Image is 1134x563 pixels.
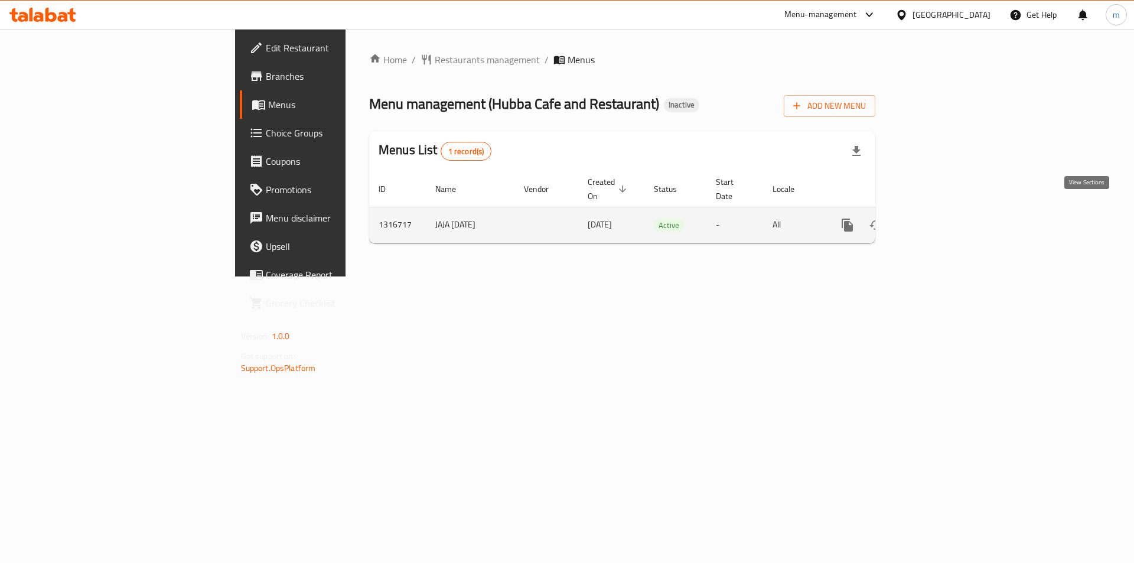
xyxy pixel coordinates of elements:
[441,142,492,161] div: Total records count
[240,34,425,62] a: Edit Restaurant
[654,219,684,232] span: Active
[266,183,415,197] span: Promotions
[369,53,875,67] nav: breadcrumb
[379,182,401,196] span: ID
[421,53,540,67] a: Restaurants management
[862,211,890,239] button: Change Status
[268,97,415,112] span: Menus
[266,296,415,310] span: Grocery Checklist
[664,98,699,112] div: Inactive
[266,239,415,253] span: Upsell
[824,171,956,207] th: Actions
[773,182,810,196] span: Locale
[272,328,290,344] span: 1.0.0
[784,95,875,117] button: Add New Menu
[266,126,415,140] span: Choice Groups
[240,62,425,90] a: Branches
[240,289,425,317] a: Grocery Checklist
[240,119,425,147] a: Choice Groups
[240,147,425,175] a: Coupons
[369,171,956,243] table: enhanced table
[654,182,692,196] span: Status
[266,154,415,168] span: Coupons
[379,141,491,161] h2: Menus List
[793,99,866,113] span: Add New Menu
[241,360,316,376] a: Support.OpsPlatform
[441,146,491,157] span: 1 record(s)
[654,218,684,232] div: Active
[716,175,749,203] span: Start Date
[266,211,415,225] span: Menu disclaimer
[240,204,425,232] a: Menu disclaimer
[240,175,425,204] a: Promotions
[266,41,415,55] span: Edit Restaurant
[266,268,415,282] span: Coverage Report
[241,328,270,344] span: Version:
[241,349,295,364] span: Get support on:
[833,211,862,239] button: more
[369,90,659,117] span: Menu management ( Hubba Cafe and Restaurant )
[842,137,871,165] div: Export file
[266,69,415,83] span: Branches
[588,175,630,203] span: Created On
[568,53,595,67] span: Menus
[524,182,564,196] span: Vendor
[588,217,612,232] span: [DATE]
[435,182,471,196] span: Name
[240,232,425,261] a: Upsell
[240,261,425,289] a: Coverage Report
[435,53,540,67] span: Restaurants management
[545,53,549,67] li: /
[240,90,425,119] a: Menus
[1113,8,1120,21] span: m
[763,207,824,243] td: All
[706,207,763,243] td: -
[426,207,514,243] td: JAJA [DATE]
[913,8,990,21] div: [GEOGRAPHIC_DATA]
[664,100,699,110] span: Inactive
[784,8,857,22] div: Menu-management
